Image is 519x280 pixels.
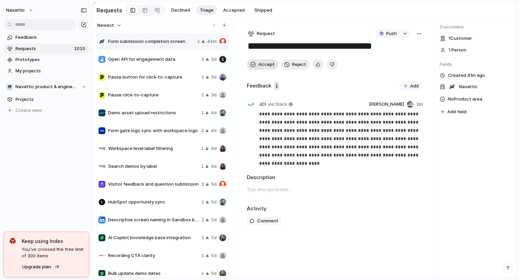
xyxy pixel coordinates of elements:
[201,163,204,170] span: 1
[3,105,89,116] button: Create view
[267,100,294,108] a: via Slack
[22,264,51,270] span: Upgrade plan
[440,107,468,116] button: Add field
[211,252,217,259] span: 5d
[108,234,199,241] span: AI Copilot knowledge base integration
[108,109,198,116] span: Demo asset upload restrictions
[196,5,217,15] button: Triage
[448,95,482,103] span: No Product area
[400,81,423,91] button: Add
[6,7,25,14] span: navattic
[211,270,217,277] span: 5d
[201,56,204,63] span: 1
[15,107,42,114] span: Create view
[247,59,278,70] button: Accept
[15,83,78,90] span: Navattic product & engineering
[211,163,217,170] span: 4d
[369,101,404,108] span: [PERSON_NAME]
[211,181,217,188] span: 5d
[74,45,86,52] span: 1010
[197,38,200,45] span: 1
[207,38,217,45] span: 41m
[96,6,122,14] h2: Requests
[6,83,13,90] div: 💻
[108,38,195,45] span: Form submission completion screen
[223,7,245,14] span: Accepted
[108,252,199,259] span: Recording CTA clarity
[3,66,89,76] a: My projects
[201,270,204,277] span: 1
[108,163,198,170] span: Search demos by label
[200,7,214,14] span: Triage
[449,47,466,54] span: 1 Person
[96,21,123,30] button: Newest
[108,199,199,206] span: HubSpot opportunity sync
[247,29,276,38] button: Request
[274,82,279,91] span: 1
[22,237,83,245] span: Keep using Index
[375,29,400,38] button: Push
[201,127,204,134] span: 2
[97,22,114,29] span: Newest
[410,83,419,90] span: Add
[108,181,199,188] span: Visitor feedback and question submission
[3,5,37,16] button: navattic
[211,109,217,116] span: 4d
[22,246,83,259] span: You've crossed the free limit of 300 items
[3,32,89,43] a: Feedback
[211,234,217,241] span: 5d
[247,205,267,213] h2: Activity
[447,108,466,115] span: Add field
[15,56,87,63] span: Prototypes
[108,74,199,81] span: Pause button for click-to-capture
[220,5,248,15] button: Accepted
[258,61,275,68] span: Accept
[3,55,89,65] a: Prototypes
[108,270,199,277] span: Bulk update demo dates
[254,7,272,14] span: Shipped
[257,218,278,224] span: Comment
[108,217,199,223] span: Descriptive screen naming in Sandbox builder
[247,82,271,90] h2: Feedback
[168,5,194,15] button: Declined
[251,5,276,15] button: Shipped
[171,7,190,14] span: Declined
[201,109,204,116] span: 1
[3,94,89,105] a: Projects
[15,34,87,41] span: Feedback
[292,61,306,68] span: Reject
[211,92,217,98] span: 3d
[449,35,472,42] span: 1 Customer
[416,101,423,108] span: 1m
[201,217,204,223] span: 1
[201,199,204,206] span: 1
[211,127,217,134] span: 4d
[3,44,89,54] a: Requests1010
[201,252,204,259] span: 1
[448,72,485,79] span: Created 41m ago
[211,74,217,81] span: 3d
[247,174,423,182] h2: Description
[201,92,204,98] span: 1
[108,92,199,98] span: Pause click-to-capture
[211,217,217,223] span: 5d
[201,74,204,81] span: 1
[15,45,72,52] span: Requests
[108,127,198,134] span: Form gate logo sync with workspace logo
[201,181,204,188] span: 2
[211,145,217,152] span: 4d
[3,82,89,92] button: 💻Navattic product & engineering
[15,68,87,74] span: My projects
[440,24,511,31] span: Customers
[281,59,310,70] button: Reject
[15,96,87,103] span: Projects
[211,199,217,206] span: 5d
[247,217,281,225] button: Comment
[108,145,198,152] span: Workspace level label filtering
[211,56,217,63] span: 3d
[257,30,275,37] span: Request
[268,101,287,108] span: via Slack
[440,61,511,68] span: Fields
[201,234,204,241] span: 1
[259,101,266,108] span: JCI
